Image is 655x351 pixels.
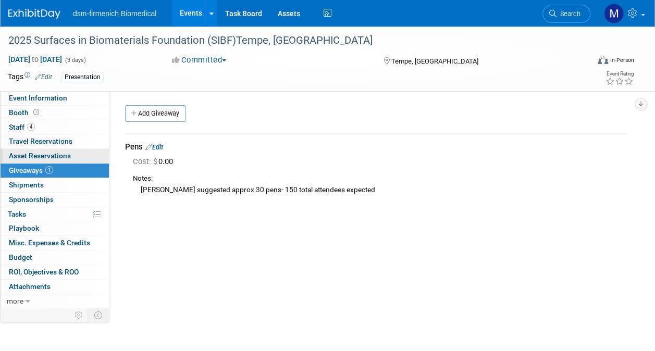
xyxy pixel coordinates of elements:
[1,164,109,178] a: Giveaways1
[9,239,90,247] span: Misc. Expenses & Credits
[125,105,186,122] a: Add Giveaway
[9,123,35,131] span: Staff
[64,57,86,64] span: (3 days)
[88,308,109,322] td: Toggle Event Tabs
[9,195,54,204] span: Sponsorships
[133,184,626,195] div: [PERSON_NAME] suggested approx 30 pens- 150 total attendees expected
[8,210,26,218] span: Tasks
[610,56,634,64] div: In-Person
[9,268,79,276] span: ROI, Objectives & ROO
[1,120,109,134] a: Staff4
[133,157,177,166] span: 0.00
[9,253,32,261] span: Budget
[598,56,608,64] img: Format-Inperson.png
[61,72,104,83] div: Presentation
[391,57,478,65] span: Tempe, [GEOGRAPHIC_DATA]
[9,166,53,174] span: Giveaways
[543,54,634,70] div: Event Format
[8,9,60,19] img: ExhibitDay
[31,108,41,116] span: Booth not reserved yet
[9,94,67,102] span: Event Information
[73,9,156,18] span: dsm-firmenich Biomedical
[1,221,109,235] a: Playbook
[8,71,52,83] td: Tags
[9,108,41,117] span: Booth
[133,174,626,184] div: Notes:
[1,265,109,279] a: ROI, Objectives & ROO
[9,137,72,145] span: Travel Reservations
[9,152,71,160] span: Asset Reservations
[45,166,53,174] span: 1
[1,178,109,192] a: Shipments
[1,294,109,308] a: more
[30,55,40,64] span: to
[70,308,88,322] td: Personalize Event Tab Strip
[125,142,626,153] div: Pens
[35,73,52,81] a: Edit
[1,280,109,294] a: Attachments
[1,250,109,265] a: Budget
[557,10,580,18] span: Search
[133,157,158,166] span: Cost: $
[1,106,109,120] a: Booth
[9,224,39,232] span: Playbook
[27,123,35,131] span: 4
[605,71,634,77] div: Event Rating
[1,149,109,163] a: Asset Reservations
[9,282,51,291] span: Attachments
[168,55,230,66] button: Committed
[1,134,109,148] a: Travel Reservations
[1,207,109,221] a: Tasks
[7,297,23,305] span: more
[8,55,63,64] span: [DATE] [DATE]
[145,143,163,151] a: Edit
[604,4,624,23] img: Melanie Davison
[9,181,44,189] span: Shipments
[1,91,109,105] a: Event Information
[5,31,580,50] div: 2025 Surfaces in Biomaterials Foundation (SIBF)Tempe, [GEOGRAPHIC_DATA]
[1,236,109,250] a: Misc. Expenses & Credits
[542,5,590,23] a: Search
[1,193,109,207] a: Sponsorships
